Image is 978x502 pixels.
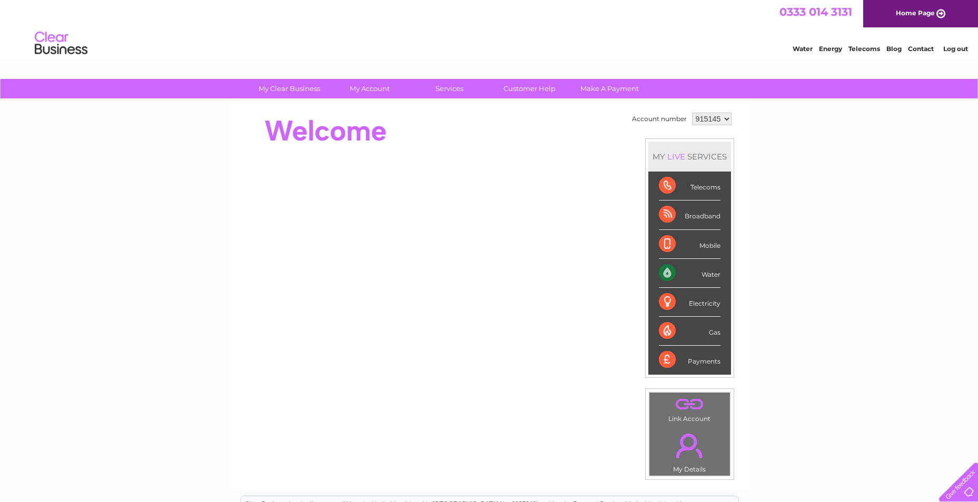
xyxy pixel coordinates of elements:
div: Telecoms [659,172,720,200]
a: Energy [819,45,842,53]
a: Blog [886,45,902,53]
div: Electricity [659,288,720,317]
div: LIVE [665,152,687,162]
a: . [652,427,727,464]
div: Clear Business is a trading name of Verastar Limited (registered in [GEOGRAPHIC_DATA] No. 3667643... [241,6,738,51]
div: Gas [659,317,720,346]
a: Contact [908,45,934,53]
td: My Details [649,425,730,476]
div: Payments [659,346,720,374]
img: logo.png [34,27,88,59]
a: Services [406,79,493,98]
a: Make A Payment [566,79,653,98]
div: Mobile [659,230,720,259]
div: Broadband [659,200,720,229]
a: Log out [943,45,968,53]
a: My Clear Business [246,79,333,98]
a: . [652,395,727,414]
a: 0333 014 3131 [779,5,852,18]
a: My Account [326,79,413,98]
a: Telecoms [848,45,880,53]
div: MY SERVICES [648,142,731,172]
a: Water [793,45,813,53]
td: Account number [629,110,689,128]
td: Link Account [649,392,730,425]
a: Customer Help [486,79,573,98]
div: Water [659,259,720,288]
